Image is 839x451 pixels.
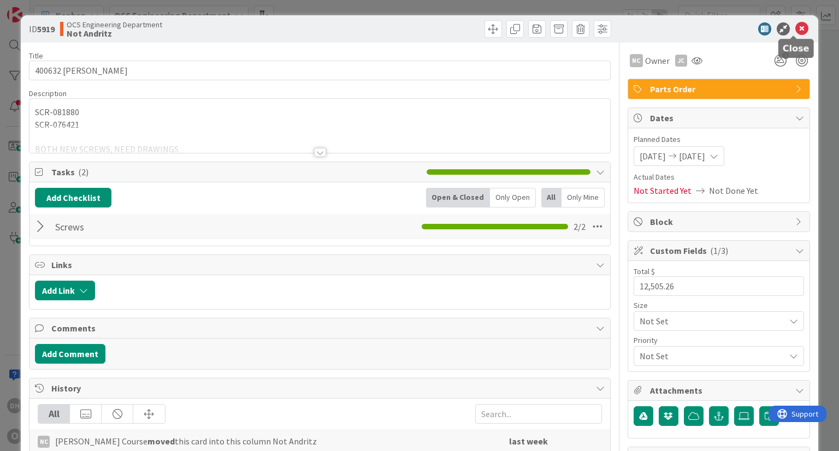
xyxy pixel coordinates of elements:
[783,43,810,54] h5: Close
[640,150,666,163] span: [DATE]
[645,54,670,67] span: Owner
[630,54,643,67] div: NC
[634,301,804,309] div: Size
[67,29,162,38] b: Not Andritz
[650,384,790,397] span: Attachments
[38,405,70,423] div: All
[67,20,162,29] span: OCS Engineering Department
[78,167,88,177] span: ( 2 )
[634,336,804,344] div: Priority
[37,23,55,34] b: 5919
[38,436,50,448] div: NC
[51,382,590,395] span: History
[29,51,43,61] label: Title
[35,281,95,300] button: Add Link
[650,244,790,257] span: Custom Fields
[29,88,67,98] span: Description
[35,106,604,118] p: SCR-081880
[35,188,111,207] button: Add Checklist
[709,184,758,197] span: Not Done Yet
[51,165,421,179] span: Tasks
[51,258,590,271] span: Links
[35,118,604,131] p: SCR-076421
[490,188,536,207] div: Only Open
[634,266,655,276] label: Total $
[634,134,804,145] span: Planned Dates
[640,313,779,329] span: Not Set
[29,22,55,35] span: ID
[51,322,590,335] span: Comments
[23,2,50,15] span: Support
[634,171,804,183] span: Actual Dates
[55,435,317,448] span: [PERSON_NAME] Course this card into this column Not Andritz
[650,215,790,228] span: Block
[650,82,790,96] span: Parts Order
[51,217,297,236] input: Add Checklist...
[675,55,687,67] div: JC
[710,245,728,256] span: ( 1/3 )
[475,404,602,424] input: Search...
[426,188,490,207] div: Open & Closed
[650,111,790,124] span: Dates
[541,188,562,207] div: All
[29,61,610,80] input: type card name here...
[640,348,779,364] span: Not Set
[35,344,105,364] button: Add Comment
[634,184,692,197] span: Not Started Yet
[679,150,705,163] span: [DATE]
[509,436,548,447] b: last week
[562,188,605,207] div: Only Mine
[574,220,586,233] span: 2 / 2
[147,436,175,447] b: moved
